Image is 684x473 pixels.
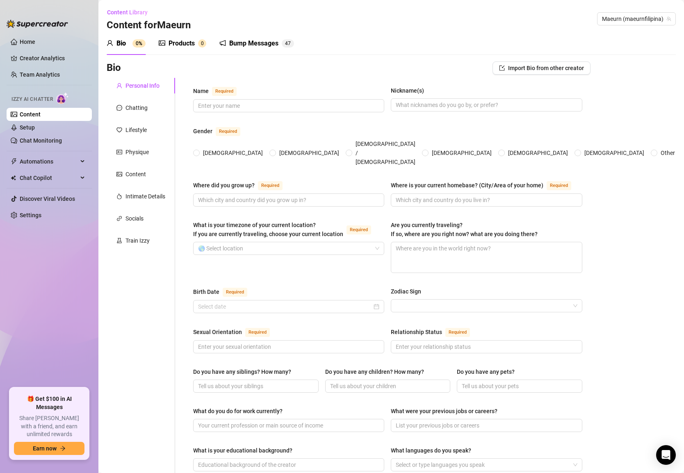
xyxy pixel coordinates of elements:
span: Chat Copilot [20,171,78,184]
label: Sexual Orientation [193,327,279,337]
span: [DEMOGRAPHIC_DATA] [505,148,571,157]
button: Earn nowarrow-right [14,442,84,455]
div: Content [125,170,146,179]
sup: 47 [282,39,294,48]
div: Do you have any siblings? How many? [193,367,291,376]
sup: 0 [198,39,206,48]
input: Where did you grow up? [198,196,378,205]
span: heart [116,127,122,133]
span: message [116,105,122,111]
span: Required [547,181,571,190]
span: import [499,65,505,71]
a: Discover Viral Videos [20,196,75,202]
input: Sexual Orientation [198,342,378,351]
span: arrow-right [60,446,66,451]
div: Gender [193,127,212,136]
div: Do you have any pets? [457,367,515,376]
input: Nickname(s) [396,100,575,109]
div: Chatting [125,103,148,112]
label: Birth Date [193,287,256,297]
span: Share [PERSON_NAME] with a friend, and earn unlimited rewards [14,414,84,439]
label: Where is your current homebase? (City/Area of your home) [391,180,580,190]
label: What is your educational background? [193,446,298,455]
div: Products [169,39,195,48]
a: Setup [20,124,35,131]
span: Required [445,328,470,337]
div: What languages do you speak? [391,446,471,455]
span: experiment [116,238,122,243]
span: notification [219,40,226,46]
span: Required [223,288,247,297]
span: Import Bio from other creator [508,65,584,71]
div: Personal Info [125,81,160,90]
div: Zodiac Sign [391,287,421,296]
span: Izzy AI Chatter [11,96,53,103]
div: Where did you grow up? [193,181,255,190]
label: Do you have any children? How many? [325,367,430,376]
input: What is your educational background? [198,460,378,469]
div: Socials [125,214,144,223]
button: Content Library [107,6,154,19]
label: Zodiac Sign [391,287,427,296]
sup: 0% [132,39,146,48]
label: Gender [193,126,249,136]
a: Content [20,111,41,118]
div: What do you do for work currently? [193,407,283,416]
span: Required [258,181,283,190]
span: idcard [116,149,122,155]
div: Lifestyle [125,125,147,134]
span: picture [116,171,122,177]
input: Do you have any siblings? How many? [198,382,312,391]
button: Import Bio from other creator [492,61,591,75]
a: Settings [20,212,41,218]
label: Nickname(s) [391,86,430,95]
span: Content Library [107,9,148,16]
h3: Content for Maeurn [107,19,191,32]
h3: Bio [107,61,121,75]
label: What were your previous jobs or careers? [391,407,503,416]
div: Open Intercom Messenger [656,445,676,465]
span: [DEMOGRAPHIC_DATA] / [DEMOGRAPHIC_DATA] [352,139,419,166]
label: Name [193,86,246,96]
span: user [116,83,122,89]
input: Name [198,101,378,110]
div: Sexual Orientation [193,327,242,337]
div: Birth Date [193,287,219,296]
input: What languages do you speak? [396,460,397,470]
span: Automations [20,155,78,168]
div: Do you have any children? How many? [325,367,424,376]
span: [DEMOGRAPHIC_DATA] [276,148,342,157]
span: 4 [285,41,288,46]
label: Where did you grow up? [193,180,292,190]
input: Relationship Status [396,342,575,351]
div: Bio [116,39,126,48]
a: Chat Monitoring [20,137,62,144]
span: What is your timezone of your current location? If you are currently traveling, choose your curre... [193,222,343,237]
span: fire [116,193,122,199]
div: Train Izzy [125,236,150,245]
img: AI Chatter [56,92,69,104]
span: team [666,16,671,21]
img: logo-BBDzfeDw.svg [7,20,68,28]
span: [DEMOGRAPHIC_DATA] [581,148,648,157]
div: What were your previous jobs or careers? [391,407,497,416]
div: What is your educational background? [193,446,292,455]
span: link [116,216,122,221]
span: Maeurn (maeurnfilipina) [602,13,671,25]
span: thunderbolt [11,158,17,165]
span: 7 [288,41,291,46]
a: Home [20,39,35,45]
span: 🎁 Get $100 in AI Messages [14,395,84,411]
img: Chat Copilot [11,175,16,181]
label: Do you have any pets? [457,367,520,376]
input: Do you have any pets? [462,382,576,391]
div: Relationship Status [391,327,442,337]
input: What were your previous jobs or careers? [396,421,575,430]
input: What do you do for work currently? [198,421,378,430]
span: [DEMOGRAPHIC_DATA] [429,148,495,157]
label: What do you do for work currently? [193,407,288,416]
a: Team Analytics [20,71,60,78]
span: Other [657,148,678,157]
label: What languages do you speak? [391,446,477,455]
div: Nickname(s) [391,86,424,95]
